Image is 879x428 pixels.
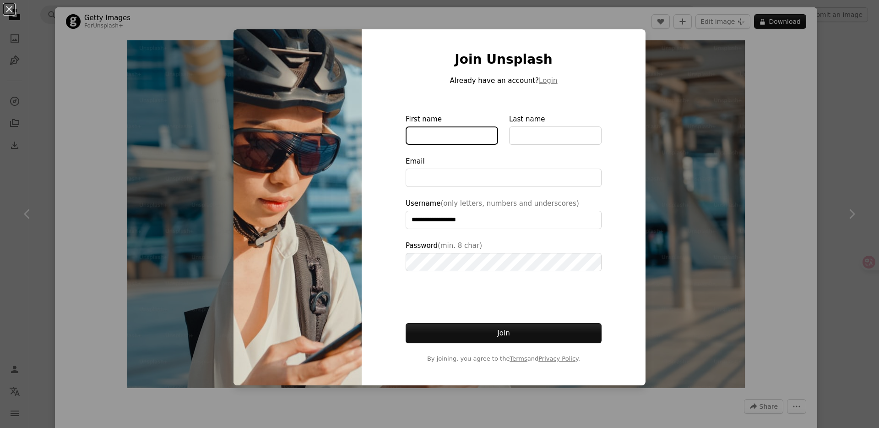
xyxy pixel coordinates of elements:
input: Password(min. 8 char) [406,253,602,271]
img: premium_photo-1661686787614-915e2578833e [233,29,362,385]
a: Privacy Policy [538,355,578,362]
input: Last name [509,126,602,145]
label: Password [406,240,602,271]
button: Join [406,323,602,343]
span: (min. 8 char) [438,241,482,250]
span: By joining, you agree to the and . [406,354,602,363]
label: Email [406,156,602,187]
label: Username [406,198,602,229]
label: First name [406,114,498,145]
button: Login [539,75,557,86]
h1: Join Unsplash [406,51,602,68]
input: Email [406,169,602,187]
a: Terms [510,355,527,362]
input: First name [406,126,498,145]
label: Last name [509,114,602,145]
p: Already have an account? [406,75,602,86]
input: Username(only letters, numbers and underscores) [406,211,602,229]
span: (only letters, numbers and underscores) [440,199,579,208]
